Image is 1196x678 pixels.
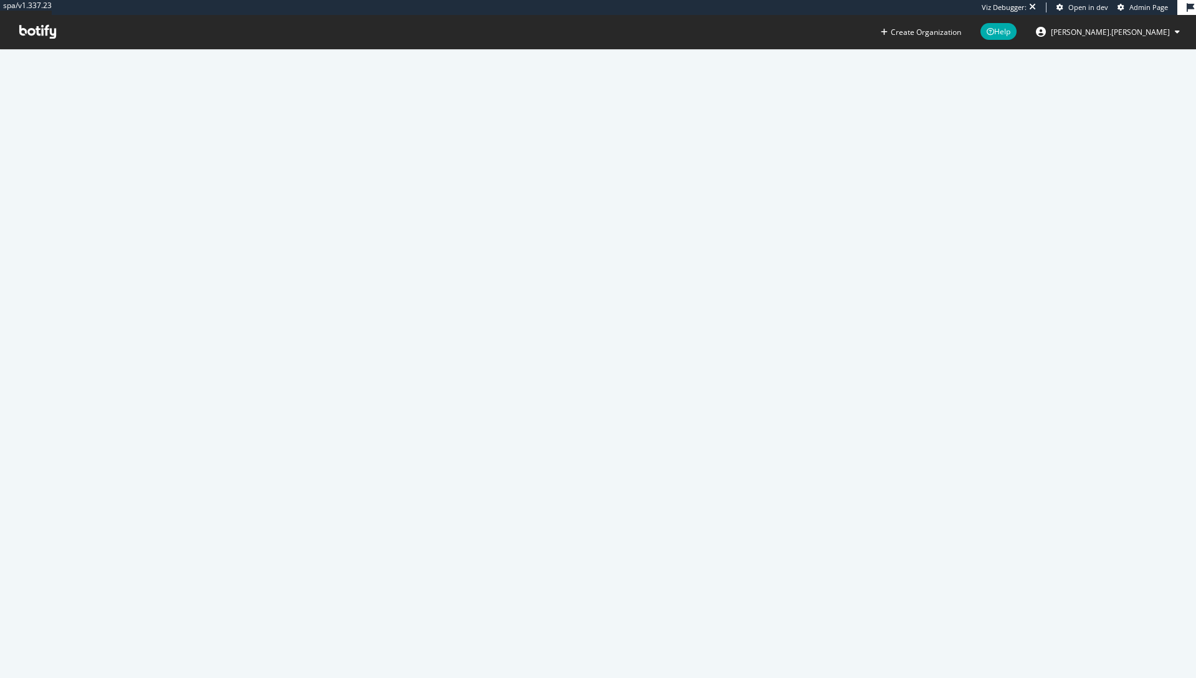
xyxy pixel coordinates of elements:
[1056,2,1108,12] a: Open in dev
[1068,2,1108,12] span: Open in dev
[1051,27,1170,37] span: jason.weddle
[1026,22,1190,42] button: [PERSON_NAME].[PERSON_NAME]
[1118,2,1168,12] a: Admin Page
[880,26,962,38] button: Create Organization
[1129,2,1168,12] span: Admin Page
[980,23,1017,40] span: Help
[982,2,1027,12] div: Viz Debugger:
